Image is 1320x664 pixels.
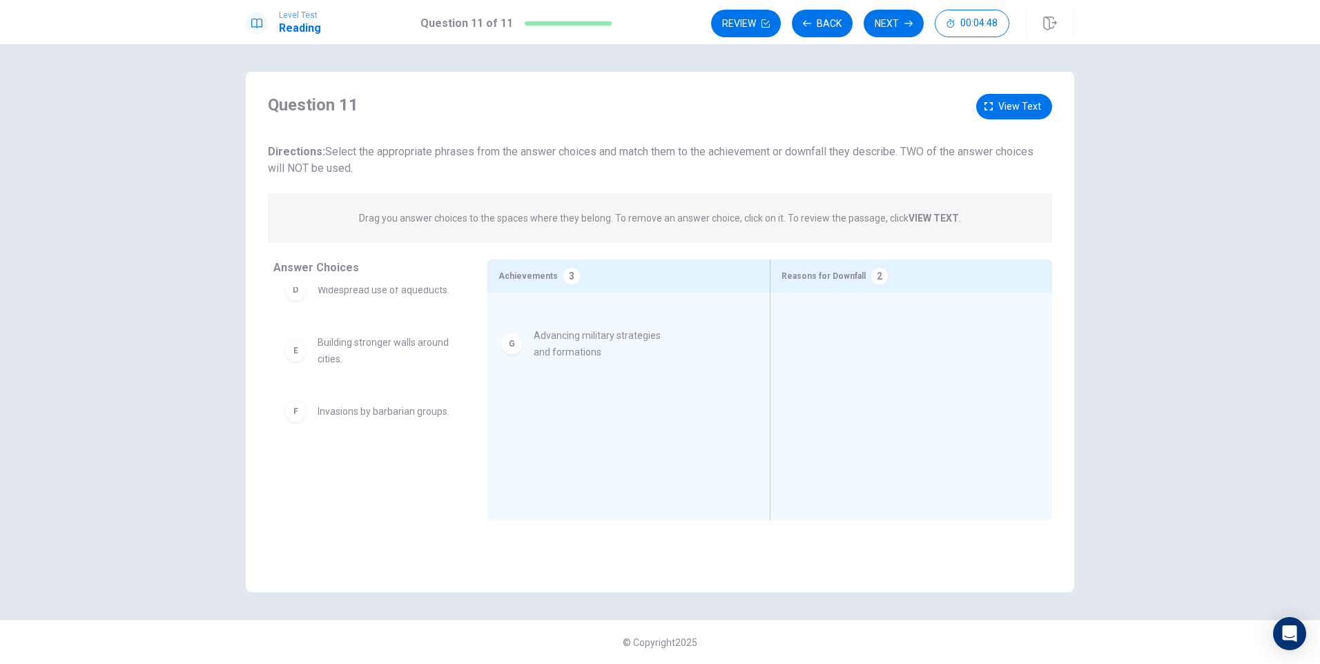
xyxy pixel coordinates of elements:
h4: Question 11 [268,94,358,116]
span: Level Test [279,10,321,20]
button: View text [976,94,1052,119]
button: Review [711,10,781,37]
span: Select the appropriate phrases from the answer choices and match them to the achievement or downf... [268,145,1033,175]
h1: Reading [279,20,321,37]
span: Achievements [498,268,558,284]
span: 00:04:48 [960,18,998,29]
strong: VIEW TEXT [909,213,959,224]
span: © Copyright 2025 [623,637,697,648]
div: Open Intercom Messenger [1273,617,1306,650]
h1: Question 11 of 11 [420,15,513,32]
span: View text [998,98,1041,115]
p: Drag you answer choices to the spaces where they belong. To remove an answer choice, click on it.... [359,210,961,226]
strong: Directions: [268,145,325,158]
div: 3 [563,268,580,284]
span: Answer Choices [273,261,359,274]
button: Next [864,10,924,37]
button: 00:04:48 [935,10,1009,37]
button: Back [792,10,853,37]
div: 2 [871,268,888,284]
span: Reasons for Downfall [782,268,866,284]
